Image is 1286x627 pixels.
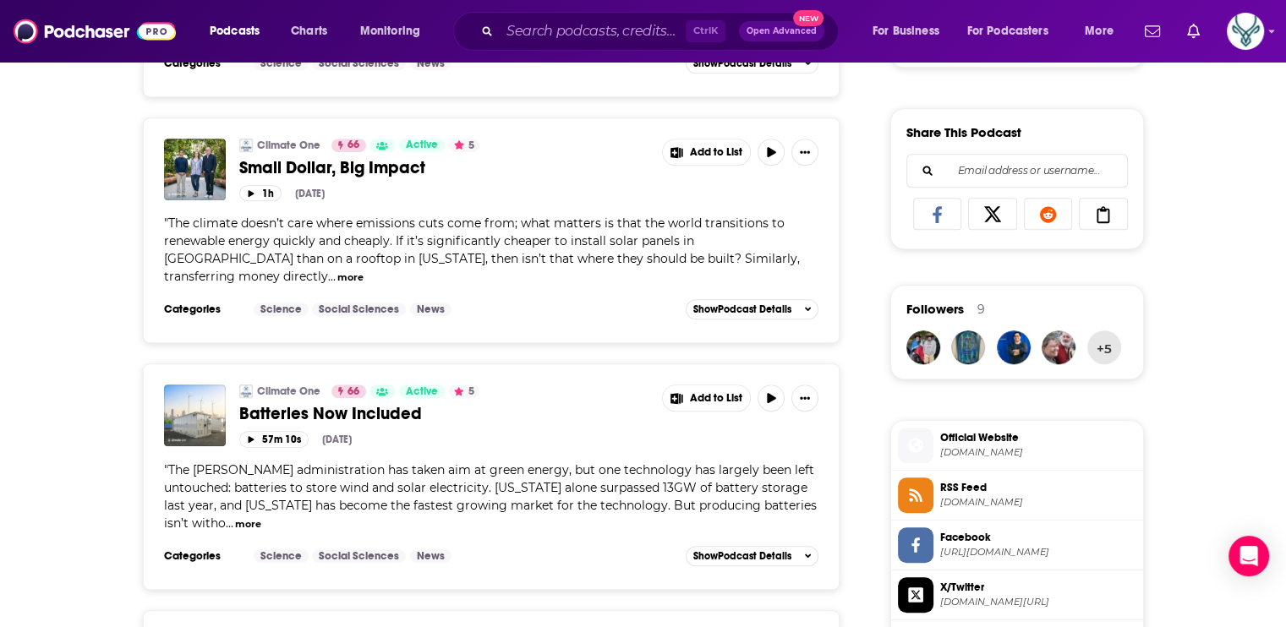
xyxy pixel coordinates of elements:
span: 66 [347,384,359,401]
img: Climate One [239,384,253,398]
button: more [235,517,261,532]
button: 1h [239,185,282,201]
div: Search podcasts, credits, & more... [469,12,855,51]
a: Facebook[URL][DOMAIN_NAME] [898,527,1136,563]
img: kfogleman [951,330,985,364]
span: Charts [291,19,327,43]
div: [DATE] [295,188,325,199]
span: Monitoring [360,19,420,43]
span: climateone.org [940,446,1136,459]
span: Facebook [940,530,1136,545]
button: open menu [198,18,282,45]
span: The climate doesn’t care where emissions cuts come from; what matters is that the world transitio... [164,215,800,284]
button: open menu [1073,18,1135,45]
span: Logged in as sablestrategy [1227,13,1264,50]
a: RSS Feed[DOMAIN_NAME] [898,477,1136,513]
img: Batteries Now Included [164,384,226,446]
a: Climate One [257,139,320,152]
a: News [410,549,451,563]
img: Climate One [239,139,253,152]
input: Search podcasts, credits, & more... [500,18,686,45]
span: The [PERSON_NAME] administration has taken aim at green energy, but one technology has largely be... [164,462,817,531]
a: Podchaser - Follow, Share and Rate Podcasts [14,15,176,47]
span: Official Website [940,430,1136,445]
a: Share on X/Twitter [968,198,1017,230]
div: Open Intercom Messenger [1229,536,1269,576]
span: ... [226,515,233,531]
a: 66 [331,139,366,152]
button: open menu [861,18,960,45]
span: Followers [906,301,964,317]
span: feeds.megaphone.fm [940,496,1136,509]
span: Batteries Now Included [239,403,422,424]
span: X/Twitter [940,580,1136,595]
span: twitter.com/climateone [940,596,1136,608]
span: Show Podcast Details [693,550,791,562]
a: Show notifications dropdown [1138,17,1167,46]
a: Science [254,57,309,70]
img: georgeindc [997,330,1031,364]
a: 66 [331,384,366,398]
button: 5 [449,384,479,398]
span: Add to List [690,146,742,159]
a: Science [254,549,309,563]
button: more [337,270,364,285]
span: For Podcasters [967,19,1048,43]
span: Small Dollar, Big Impact [239,157,425,178]
h3: Categories [164,303,240,316]
span: Show Podcast Details [693,57,791,69]
button: 57m 10s [239,431,309,447]
span: Open Advanced [747,27,817,35]
button: +5 [1087,330,1121,364]
span: " [164,215,800,284]
a: Show notifications dropdown [1180,17,1207,46]
button: Show More Button [791,384,818,412]
span: 66 [347,137,359,154]
a: Share on Reddit [1024,198,1073,230]
button: Show More Button [791,139,818,166]
span: More [1085,19,1114,43]
img: wallystevens71 [906,330,940,364]
input: Email address or username... [921,155,1114,187]
img: Small Dollar, Big Impact [164,139,226,200]
a: Active [399,139,445,152]
button: ShowPodcast Details [686,546,819,566]
a: Share on Facebook [913,198,962,230]
span: Ctrl K [686,20,725,42]
span: Active [406,137,438,154]
a: Social Sciences [312,57,406,70]
button: Show More Button [663,139,751,165]
div: Search followers [906,154,1128,188]
span: Podcasts [210,19,260,43]
a: Charts [280,18,337,45]
a: News [410,303,451,316]
h3: Categories [164,57,240,70]
button: 5 [449,139,479,152]
span: " [164,462,817,531]
img: User Profile [1227,13,1264,50]
a: Science [254,303,309,316]
button: Open AdvancedNew [739,21,824,41]
span: Add to List [690,392,742,405]
button: ShowPodcast Details [686,53,819,74]
a: Batteries Now Included [239,403,650,424]
a: X/Twitter[DOMAIN_NAME][URL] [898,577,1136,613]
div: 9 [977,302,985,317]
span: RSS Feed [940,480,1136,495]
button: open menu [348,18,442,45]
a: Social Sciences [312,549,406,563]
img: rebacramer [1042,330,1075,364]
a: Social Sciences [312,303,406,316]
button: Show profile menu [1227,13,1264,50]
span: For Business [873,19,939,43]
span: Show Podcast Details [693,303,791,315]
a: Copy Link [1079,198,1128,230]
a: Official Website[DOMAIN_NAME] [898,428,1136,463]
div: [DATE] [322,433,352,445]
